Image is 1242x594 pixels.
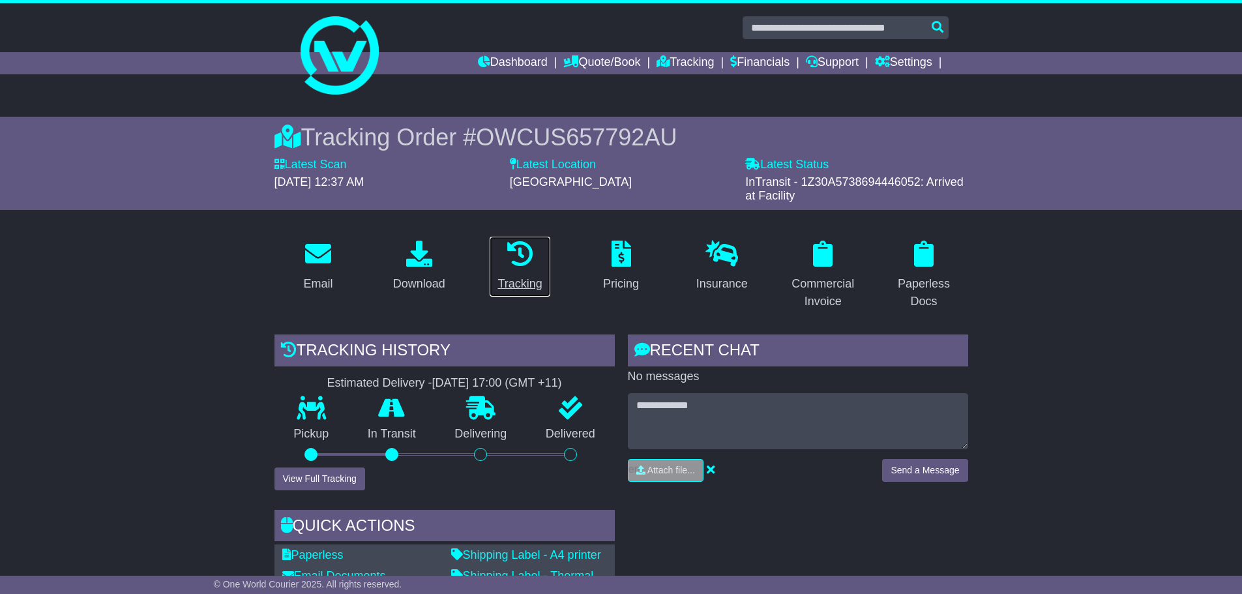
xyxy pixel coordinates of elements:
a: Tracking [489,236,550,297]
a: Shipping Label - A4 printer [451,548,601,561]
button: View Full Tracking [274,468,365,490]
a: Financials [730,52,790,74]
span: © One World Courier 2025. All rights reserved. [214,579,402,589]
a: Email [295,236,341,297]
a: Paperless [282,548,344,561]
p: Pickup [274,427,349,441]
span: InTransit - 1Z30A5738694446052: Arrived at Facility [745,175,964,203]
div: RECENT CHAT [628,334,968,370]
a: Dashboard [478,52,548,74]
div: Insurance [696,275,748,293]
div: Tracking history [274,334,615,370]
div: Estimated Delivery - [274,376,615,391]
a: Settings [875,52,932,74]
p: Delivering [436,427,527,441]
div: Commercial Invoice [788,275,859,310]
label: Latest Location [510,158,596,172]
div: Email [303,275,333,293]
a: Quote/Book [563,52,640,74]
div: [DATE] 17:00 (GMT +11) [432,376,562,391]
div: Tracking Order # [274,123,968,151]
a: Pricing [595,236,647,297]
span: [GEOGRAPHIC_DATA] [510,175,632,188]
p: Delivered [526,427,615,441]
label: Latest Status [745,158,829,172]
div: Pricing [603,275,639,293]
span: [DATE] 12:37 AM [274,175,364,188]
p: No messages [628,370,968,384]
button: Send a Message [882,459,968,482]
div: Download [393,275,445,293]
a: Email Documents [282,569,386,582]
a: Commercial Invoice [779,236,867,315]
a: Paperless Docs [880,236,968,315]
p: In Transit [348,427,436,441]
div: Tracking [497,275,542,293]
a: Download [385,236,454,297]
span: OWCUS657792AU [476,124,677,151]
a: Insurance [688,236,756,297]
div: Paperless Docs [889,275,960,310]
div: Quick Actions [274,510,615,545]
a: Support [806,52,859,74]
a: Tracking [657,52,714,74]
label: Latest Scan [274,158,347,172]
